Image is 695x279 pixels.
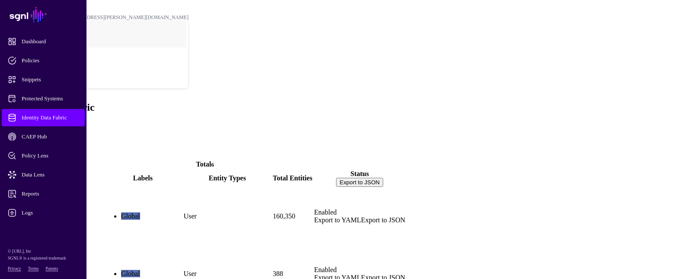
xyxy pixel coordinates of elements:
span: CAEP Hub [8,132,93,141]
span: Enabled [314,266,336,273]
small: 6 [211,161,214,168]
a: Patents [45,266,58,271]
span: Dashboard [8,37,93,46]
td: User [183,188,271,245]
span: Global [121,212,140,220]
span: Entity Types [209,174,246,182]
div: Total Entities [273,174,312,182]
div: Labels [104,174,182,182]
div: Status [314,170,405,178]
span: Protected Systems [8,94,93,103]
span: Enabled [314,208,336,216]
span: Policy Lens [8,151,93,160]
a: Export to YAML [314,216,361,224]
div: Log out [18,75,188,82]
a: Privacy [8,266,21,271]
td: 160,350 [272,188,313,245]
span: Policies [8,56,93,65]
div: [PERSON_NAME][EMAIL_ADDRESS][PERSON_NAME][DOMAIN_NAME] [17,14,189,21]
a: Export to JSON [361,216,405,224]
button: Export to JSON [336,178,383,187]
h2: Identity Data Fabric [3,102,685,113]
p: SGNL® is a registered trademark [8,255,79,262]
span: Logs [8,208,93,217]
span: Global [121,270,140,277]
span: Snippets [8,75,93,84]
a: SGNL [5,5,81,24]
strong: Total [196,160,211,168]
span: Reports [8,189,93,198]
p: © [URL], Inc [8,248,79,255]
a: Terms [28,266,39,271]
span: Data Lens [8,170,93,179]
span: Identity Data Fabric [8,113,93,122]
